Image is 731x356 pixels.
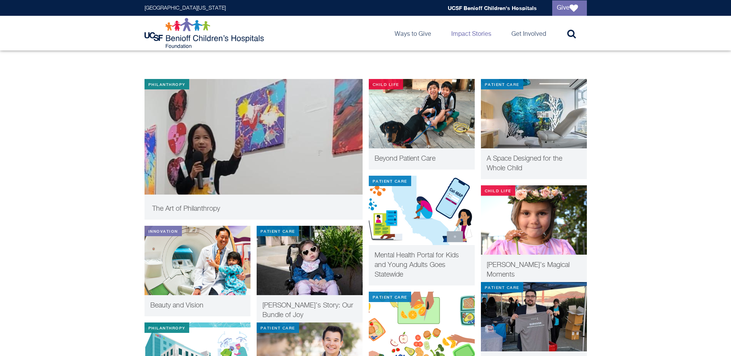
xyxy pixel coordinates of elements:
img: Logo for UCSF Benioff Children's Hospitals Foundation [145,18,266,49]
div: Innovation [145,226,182,236]
a: UCSF Benioff Children's Hospitals [448,5,537,11]
a: Ways to Give [388,16,437,50]
a: Child Life [PERSON_NAME]’s Magical Moments [481,185,587,285]
a: Get Involved [505,16,552,50]
div: Child Life [481,185,515,196]
div: Philanthropy [145,322,189,333]
a: [GEOGRAPHIC_DATA][US_STATE] [145,5,226,11]
span: Beauty and Vision [150,302,203,309]
img: Juliette explaining her art [145,79,363,218]
div: Patient Care [369,292,411,302]
a: Impact Stories [445,16,497,50]
img: Kyle Quan and his brother [369,79,475,148]
div: Patient Care [257,322,299,333]
div: Child Life [369,79,403,89]
a: Patient Care New clinic room interior A Space Designed for the Whole Child [481,79,587,179]
span: A Space Designed for the Whole Child [487,155,562,172]
a: Patient Care CAL MAP Mental Health Portal for Kids and Young Adults Goes Statewide [369,176,475,285]
a: Patient Care Leia napping in her chair [PERSON_NAME]’s Story: Our Bundle of Joy [257,226,363,326]
img: Chris holding up a survivor tee shirt [481,282,587,351]
img: New clinic room interior [481,79,587,148]
span: Mental Health Portal for Kids and Young Adults Goes Statewide [375,252,459,278]
img: CAL MAP [369,176,475,245]
a: Give [552,0,587,16]
a: Philanthropy Juliette explaining her art The Art of Philanthropy [145,79,363,220]
span: [PERSON_NAME]’s Magical Moments [487,262,570,278]
a: Innovation Beauty and Vision [145,226,250,316]
div: Patient Care [257,226,299,236]
div: Patient Care [481,282,523,292]
div: Patient Care [369,176,411,186]
span: The Art of Philanthropy [152,205,220,212]
div: Philanthropy [145,79,189,89]
span: [PERSON_NAME]’s Story: Our Bundle of Joy [262,302,353,319]
div: Patient Care [481,79,523,89]
a: Child Life Kyle Quan and his brother Beyond Patient Care [369,79,475,170]
img: Leia napping in her chair [257,226,363,295]
span: Beyond Patient Care [375,155,435,162]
